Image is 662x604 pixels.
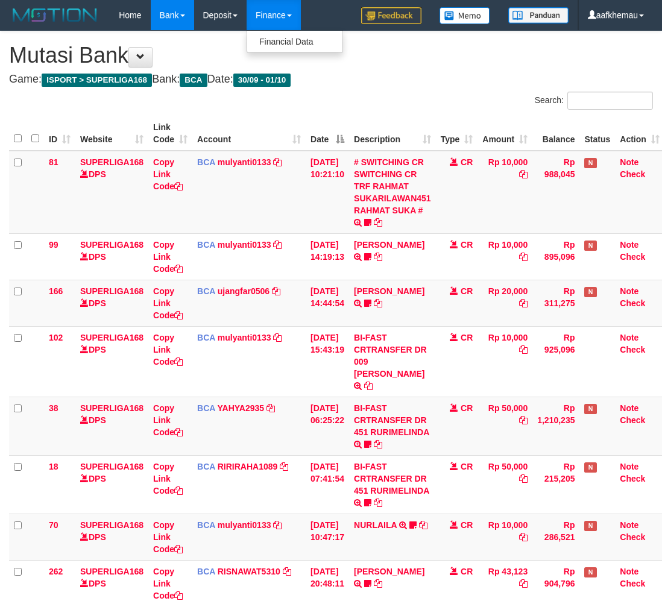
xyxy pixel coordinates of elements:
[306,514,349,560] td: [DATE] 10:47:17
[306,397,349,455] td: [DATE] 06:25:22
[354,157,431,215] a: # SWITCHING CR SWITCHING CR TRF RAHMAT SUKARILAWAN451 RAHMAT SUKA #
[361,7,421,24] img: Feedback.jpg
[218,567,280,576] a: RISNAWAT5310
[519,252,528,262] a: Copy Rp 10,000 to clipboard
[620,532,645,542] a: Check
[532,397,579,455] td: Rp 1,210,235
[620,415,645,425] a: Check
[42,74,152,87] span: ISPORT > SUPERLIGA168
[461,286,473,296] span: CR
[75,151,148,234] td: DPS
[519,298,528,308] a: Copy Rp 20,000 to clipboard
[180,74,207,87] span: BCA
[354,567,424,576] a: [PERSON_NAME]
[440,7,490,24] img: Button%20Memo.svg
[461,567,473,576] span: CR
[197,286,215,296] span: BCA
[218,240,271,250] a: mulyanti0133
[461,403,473,413] span: CR
[364,381,373,391] a: Copy BI-FAST CRTRANSFER DR 009 AHMAD AMARUDIN to clipboard
[153,403,183,437] a: Copy Link Code
[306,280,349,326] td: [DATE] 14:44:54
[584,521,596,531] span: Has Note
[218,520,271,530] a: mulyanti0133
[508,7,569,24] img: panduan.png
[354,286,424,296] a: [PERSON_NAME]
[519,345,528,354] a: Copy Rp 10,000 to clipboard
[273,157,282,167] a: Copy mulyanti0133 to clipboard
[75,233,148,280] td: DPS
[584,404,596,414] span: Has Note
[75,397,148,455] td: DPS
[153,567,183,600] a: Copy Link Code
[272,286,280,296] a: Copy ujangfar0506 to clipboard
[306,151,349,234] td: [DATE] 10:21:10
[620,345,645,354] a: Check
[153,240,183,274] a: Copy Link Code
[478,455,532,514] td: Rp 50,000
[49,567,63,576] span: 262
[153,157,183,191] a: Copy Link Code
[148,116,192,151] th: Link Code: activate to sort column ascending
[197,567,215,576] span: BCA
[349,397,436,455] td: BI-FAST CRTRANSFER DR 451 RURIMELINDA
[306,326,349,397] td: [DATE] 15:43:19
[218,286,270,296] a: ujangfar0506
[280,462,288,471] a: Copy RIRIRAHA1089 to clipboard
[273,520,282,530] a: Copy mulyanti0133 to clipboard
[9,74,653,86] h4: Game: Bank: Date:
[218,157,271,167] a: mulyanti0133
[532,455,579,514] td: Rp 215,205
[247,34,342,49] a: Financial Data
[519,415,528,425] a: Copy Rp 50,000 to clipboard
[374,439,382,449] a: Copy BI-FAST CRTRANSFER DR 451 RURIMELINDA to clipboard
[374,252,382,262] a: Copy MUHAMMAD REZA to clipboard
[80,333,143,342] a: SUPERLIGA168
[374,579,382,588] a: Copy YOSI EFENDI to clipboard
[478,397,532,455] td: Rp 50,000
[579,116,615,151] th: Status
[80,240,143,250] a: SUPERLIGA168
[218,462,278,471] a: RIRIRAHA1089
[153,462,183,495] a: Copy Link Code
[478,116,532,151] th: Amount: activate to sort column ascending
[153,286,183,320] a: Copy Link Code
[374,498,382,508] a: Copy BI-FAST CRTRANSFER DR 451 RURIMELINDA to clipboard
[153,333,183,366] a: Copy Link Code
[153,520,183,554] a: Copy Link Code
[218,403,265,413] a: YAHYA2935
[532,151,579,234] td: Rp 988,045
[532,514,579,560] td: Rp 286,521
[197,520,215,530] span: BCA
[75,116,148,151] th: Website: activate to sort column ascending
[80,520,143,530] a: SUPERLIGA168
[197,333,215,342] span: BCA
[620,252,645,262] a: Check
[532,280,579,326] td: Rp 311,275
[192,116,306,151] th: Account: activate to sort column ascending
[620,462,638,471] a: Note
[584,241,596,251] span: Has Note
[80,286,143,296] a: SUPERLIGA168
[9,43,653,68] h1: Mutasi Bank
[306,116,349,151] th: Date: activate to sort column descending
[197,403,215,413] span: BCA
[461,240,473,250] span: CR
[620,157,638,167] a: Note
[306,455,349,514] td: [DATE] 07:41:54
[620,240,638,250] a: Note
[349,326,436,397] td: BI-FAST CRTRANSFER DR 009 [PERSON_NAME]
[519,579,528,588] a: Copy Rp 43,123 to clipboard
[478,233,532,280] td: Rp 10,000
[197,240,215,250] span: BCA
[75,280,148,326] td: DPS
[532,233,579,280] td: Rp 895,096
[273,240,282,250] a: Copy mulyanti0133 to clipboard
[461,520,473,530] span: CR
[519,474,528,483] a: Copy Rp 50,000 to clipboard
[80,403,143,413] a: SUPERLIGA168
[374,218,382,227] a: Copy # SWITCHING CR SWITCHING CR TRF RAHMAT SUKARILAWAN451 RAHMAT SUKA # to clipboard
[218,333,271,342] a: mulyanti0133
[233,74,291,87] span: 30/09 - 01/10
[306,233,349,280] td: [DATE] 14:19:13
